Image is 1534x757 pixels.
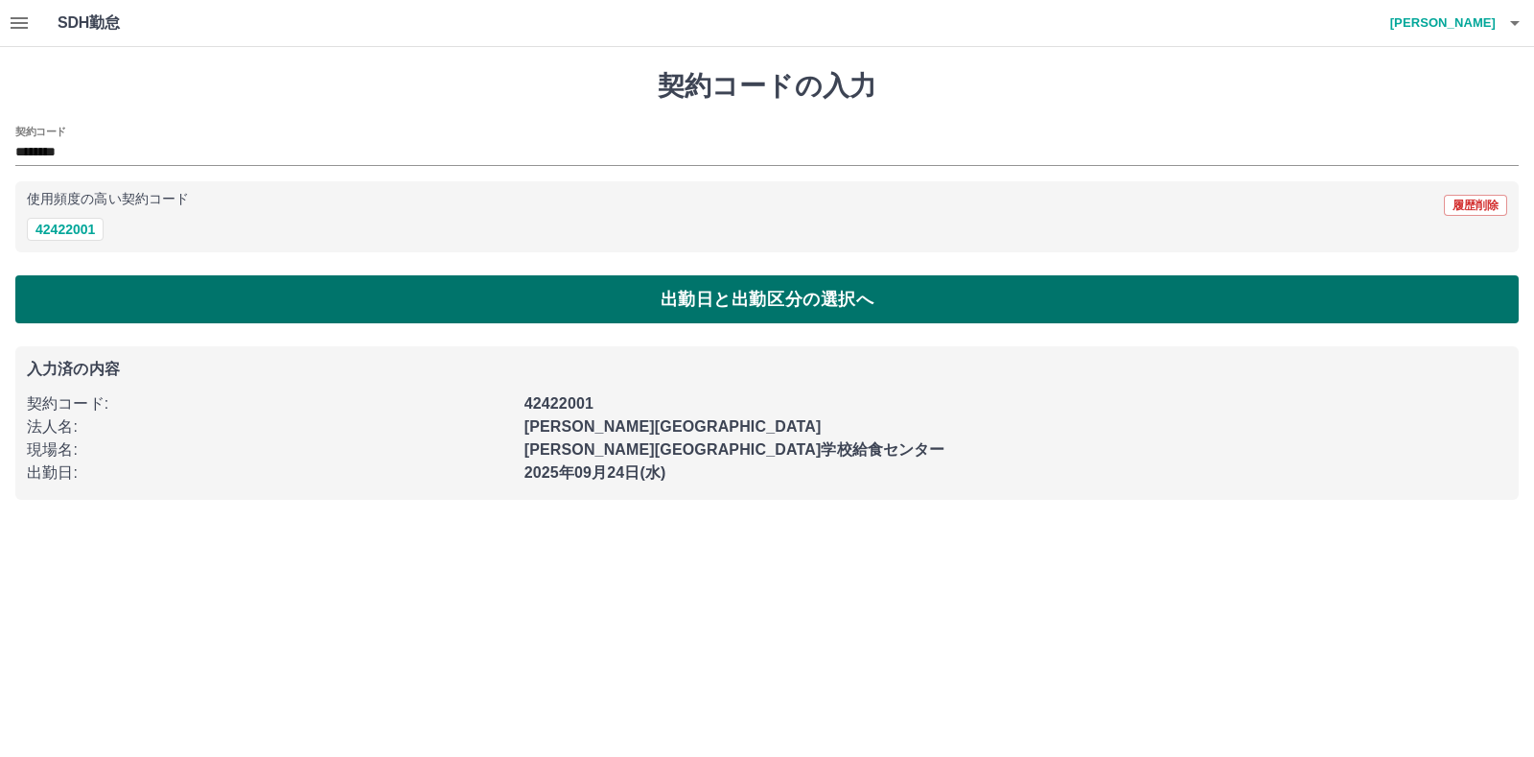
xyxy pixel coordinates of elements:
b: 42422001 [524,395,593,412]
button: 出勤日と出勤区分の選択へ [15,275,1519,323]
p: 現場名 : [27,438,513,461]
b: [PERSON_NAME][GEOGRAPHIC_DATA]学校給食センター [524,441,945,458]
h2: 契約コード [15,124,66,139]
p: 契約コード : [27,392,513,415]
b: [PERSON_NAME][GEOGRAPHIC_DATA] [524,418,822,435]
button: 42422001 [27,218,104,241]
h1: 契約コードの入力 [15,70,1519,103]
b: 2025年09月24日(水) [524,464,666,481]
p: 出勤日 : [27,461,513,485]
p: 入力済の内容 [27,362,1507,377]
button: 履歴削除 [1444,195,1507,216]
p: 法人名 : [27,415,513,438]
p: 使用頻度の高い契約コード [27,193,189,206]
